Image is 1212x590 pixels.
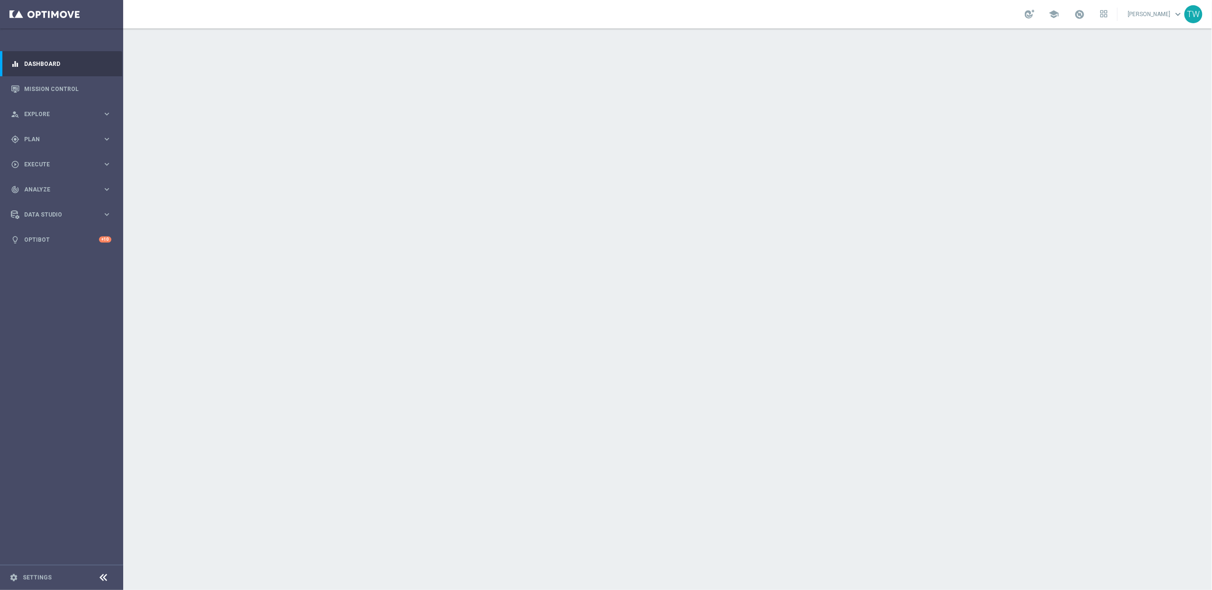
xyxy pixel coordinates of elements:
i: settings [9,573,18,582]
a: Optibot [24,227,99,252]
button: play_circle_outline Execute keyboard_arrow_right [10,161,112,168]
i: gps_fixed [11,135,19,144]
i: equalizer [11,60,19,68]
div: Explore [11,110,102,118]
span: Execute [24,162,102,167]
div: Optibot [11,227,111,252]
button: Mission Control [10,85,112,93]
i: person_search [11,110,19,118]
a: Dashboard [24,51,111,76]
i: keyboard_arrow_right [102,210,111,219]
i: track_changes [11,185,19,194]
button: gps_fixed Plan keyboard_arrow_right [10,136,112,143]
a: Settings [23,575,52,581]
span: Analyze [24,187,102,192]
i: lightbulb [11,236,19,244]
span: Data Studio [24,212,102,218]
div: Execute [11,160,102,169]
div: TW [1185,5,1203,23]
div: Analyze [11,185,102,194]
button: person_search Explore keyboard_arrow_right [10,110,112,118]
i: keyboard_arrow_right [102,160,111,169]
div: Dashboard [11,51,111,76]
span: keyboard_arrow_down [1173,9,1184,19]
i: keyboard_arrow_right [102,135,111,144]
span: Explore [24,111,102,117]
a: Mission Control [24,76,111,101]
div: +10 [99,236,111,243]
button: Data Studio keyboard_arrow_right [10,211,112,218]
i: keyboard_arrow_right [102,185,111,194]
button: track_changes Analyze keyboard_arrow_right [10,186,112,193]
div: Plan [11,135,102,144]
span: Plan [24,136,102,142]
span: school [1049,9,1059,19]
div: Data Studio [11,210,102,219]
a: [PERSON_NAME]keyboard_arrow_down [1127,7,1185,21]
i: keyboard_arrow_right [102,109,111,118]
button: lightbulb Optibot +10 [10,236,112,244]
div: Mission Control [11,76,111,101]
button: equalizer Dashboard [10,60,112,68]
i: play_circle_outline [11,160,19,169]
